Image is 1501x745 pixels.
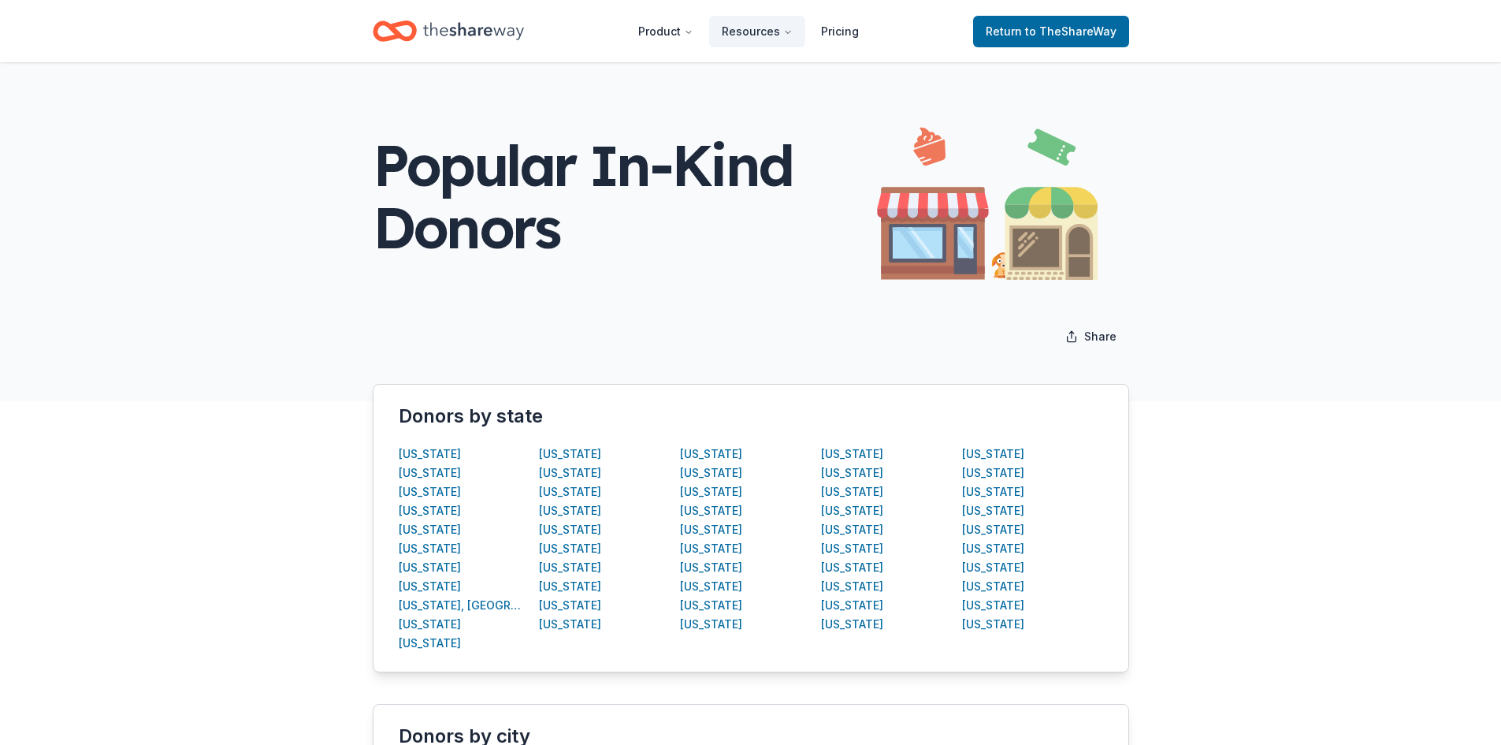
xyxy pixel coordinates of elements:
[709,16,805,47] button: Resources
[539,596,601,615] button: [US_STATE]
[539,539,601,558] button: [US_STATE]
[399,501,461,520] button: [US_STATE]
[821,482,883,501] button: [US_STATE]
[539,445,601,464] button: [US_STATE]
[399,539,461,558] button: [US_STATE]
[399,596,526,615] div: [US_STATE], [GEOGRAPHIC_DATA]
[821,615,883,634] button: [US_STATE]
[539,577,601,596] button: [US_STATE]
[539,464,601,482] button: [US_STATE]
[680,464,742,482] div: [US_STATE]
[680,615,742,634] button: [US_STATE]
[821,520,883,539] div: [US_STATE]
[539,482,601,501] button: [US_STATE]
[399,558,461,577] button: [US_STATE]
[877,113,1098,280] img: Illustration for popular page
[821,445,883,464] button: [US_STATE]
[821,558,883,577] button: [US_STATE]
[962,558,1024,577] button: [US_STATE]
[399,577,461,596] button: [US_STATE]
[962,482,1024,501] button: [US_STATE]
[680,445,742,464] button: [US_STATE]
[539,520,601,539] div: [US_STATE]
[962,464,1024,482] button: [US_STATE]
[808,16,871,47] a: Pricing
[539,501,601,520] button: [US_STATE]
[680,501,742,520] button: [US_STATE]
[680,539,742,558] button: [US_STATE]
[821,539,883,558] button: [US_STATE]
[539,615,601,634] button: [US_STATE]
[962,615,1024,634] button: [US_STATE]
[821,577,883,596] button: [US_STATE]
[962,445,1024,464] button: [US_STATE]
[962,596,1024,615] button: [US_STATE]
[973,16,1129,47] a: Returnto TheShareWay
[1025,24,1116,38] span: to TheShareWay
[821,596,883,615] div: [US_STATE]
[626,13,871,50] nav: Main
[962,501,1024,520] button: [US_STATE]
[962,520,1024,539] button: [US_STATE]
[680,520,742,539] button: [US_STATE]
[986,22,1116,41] span: Return
[821,501,883,520] button: [US_STATE]
[399,445,461,464] div: [US_STATE]
[399,615,461,634] button: [US_STATE]
[626,16,706,47] button: Product
[962,539,1024,558] button: [US_STATE]
[399,634,461,653] button: [US_STATE]
[680,558,742,577] button: [US_STATE]
[962,577,1024,596] button: [US_STATE]
[399,464,461,482] button: [US_STATE]
[1053,321,1129,352] button: Share
[373,134,877,259] div: Popular In-Kind Donors
[680,482,742,501] div: [US_STATE]
[539,558,601,577] div: [US_STATE]
[399,520,461,539] button: [US_STATE]
[680,596,742,615] button: [US_STATE]
[821,464,883,482] button: [US_STATE]
[680,577,742,596] button: [US_STATE]
[373,13,524,50] a: Home
[399,482,461,501] button: [US_STATE]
